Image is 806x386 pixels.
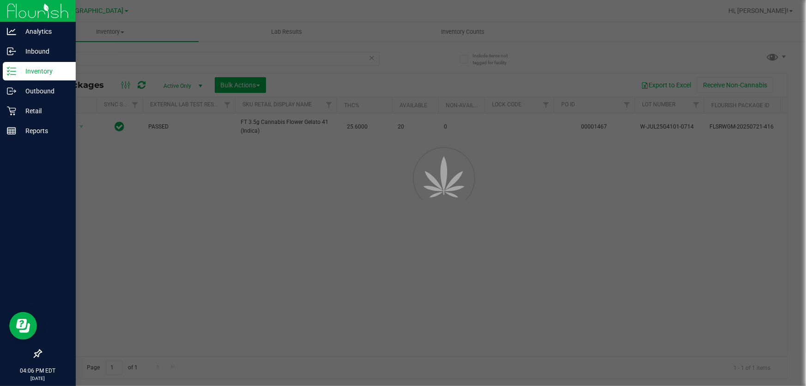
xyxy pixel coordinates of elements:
[7,47,16,56] inline-svg: Inbound
[7,106,16,116] inline-svg: Retail
[7,67,16,76] inline-svg: Inventory
[7,86,16,96] inline-svg: Outbound
[16,86,72,97] p: Outbound
[16,105,72,116] p: Retail
[16,125,72,136] p: Reports
[4,375,72,382] p: [DATE]
[16,46,72,57] p: Inbound
[4,367,72,375] p: 04:06 PM EDT
[16,26,72,37] p: Analytics
[7,126,16,135] inline-svg: Reports
[7,27,16,36] inline-svg: Analytics
[9,312,37,340] iframe: Resource center
[16,66,72,77] p: Inventory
